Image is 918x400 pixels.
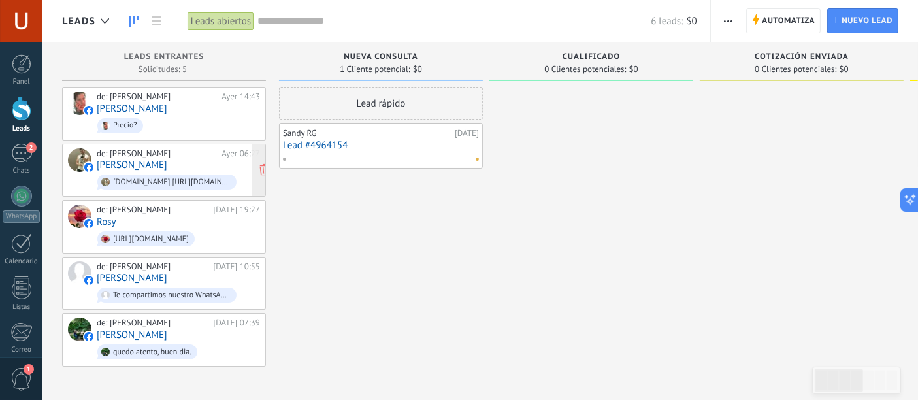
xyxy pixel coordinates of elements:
[279,87,483,120] div: Lead rápido
[97,92,217,102] div: de: [PERSON_NAME]
[62,15,95,27] span: Leads
[84,332,93,341] img: facebook-sm.svg
[762,9,815,33] span: Automatiza
[139,65,187,73] span: Solicitudes: 5
[651,15,683,27] span: 6 leads:
[286,52,476,63] div: Nueva consulta
[221,148,260,159] div: Ayer 06:27
[68,148,91,172] div: Miranda Iván
[84,163,93,172] img: facebook-sm.svg
[113,348,191,357] div: quedo atento, buen dia.
[344,52,418,61] span: Nueva consulta
[97,148,217,159] div: de: [PERSON_NAME]
[3,210,40,223] div: WhatsApp
[68,92,91,115] div: Dilan Dcu
[84,106,93,115] img: facebook-sm.svg
[221,92,260,102] div: Ayer 14:43
[69,52,259,63] div: Leads Entrantes
[706,52,897,63] div: Cotización enviada
[68,261,91,285] div: Brian Martínez
[476,158,479,161] span: No hay nada asignado
[213,318,260,328] div: [DATE] 07:39
[97,261,208,272] div: de: [PERSON_NAME]
[455,128,479,139] div: [DATE]
[113,291,231,300] div: Te compartimos nuestro WhatsApp para una atención más rápida. 🌹 Sólo da clic en el siguiente enla...
[84,219,93,228] img: facebook-sm.svg
[755,65,836,73] span: 0 Clientes potenciales:
[68,318,91,341] div: Garcia Criss
[188,12,254,31] div: Leads abiertos
[24,364,34,375] span: 1
[97,103,167,114] a: [PERSON_NAME]
[113,121,137,130] div: Precio?
[3,346,41,354] div: Correo
[113,235,189,244] div: [URL][DOMAIN_NAME]
[97,216,116,227] a: Rosy
[746,8,821,33] a: Automatiza
[3,125,41,133] div: Leads
[3,78,41,86] div: Panel
[413,65,422,73] span: $0
[26,142,37,153] span: 2
[213,205,260,215] div: [DATE] 19:27
[97,205,208,215] div: de: [PERSON_NAME]
[3,303,41,312] div: Listas
[124,52,205,61] span: Leads Entrantes
[3,167,41,175] div: Chats
[755,52,849,61] span: Cotización enviada
[97,318,208,328] div: de: [PERSON_NAME]
[97,159,167,171] a: [PERSON_NAME]
[97,273,167,284] a: [PERSON_NAME]
[827,8,898,33] a: Nuevo lead
[687,15,697,27] span: $0
[84,276,93,285] img: facebook-sm.svg
[840,65,849,73] span: $0
[3,258,41,266] div: Calendario
[629,65,638,73] span: $0
[496,52,687,63] div: Cualificado
[842,9,893,33] span: Nuevo lead
[213,261,260,272] div: [DATE] 10:55
[544,65,626,73] span: 0 Clientes potenciales:
[283,128,451,139] div: Sandy RG
[68,205,91,228] div: Rosy
[340,65,410,73] span: 1 Cliente potencial:
[563,52,621,61] span: Cualificado
[113,178,231,187] div: [DOMAIN_NAME] [URL][DOMAIN_NAME][DOMAIN_NAME]
[283,140,479,151] a: Lead #4964154
[97,329,167,341] a: [PERSON_NAME]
